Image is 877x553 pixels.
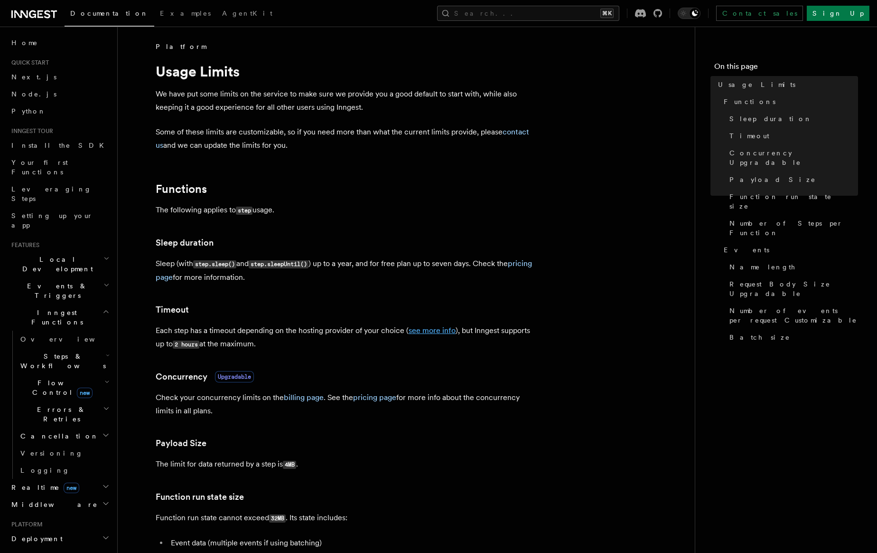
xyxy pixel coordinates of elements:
[729,131,769,141] span: Timeout
[8,331,112,479] div: Inngest Functions
[17,428,112,445] button: Cancellation
[726,329,858,346] a: Batch size
[8,534,63,543] span: Deployment
[437,6,619,21] button: Search...⌘K
[726,110,858,127] a: Sleep duration
[8,137,112,154] a: Install the SDK
[11,159,68,176] span: Your first Functions
[17,331,112,348] a: Overview
[156,257,535,284] p: Sleep (with and ) up to a year, and for free plan up to seven days. Check the for more information.
[11,38,38,48] span: Home
[726,144,858,171] a: Concurrency Upgradable
[729,333,790,342] span: Batch size
[249,260,308,268] code: step.sleepUntil()
[11,142,110,149] span: Install the SDK
[724,245,769,255] span: Events
[729,114,812,124] span: Sleep duration
[8,68,112,86] a: Next.js
[8,483,79,492] span: Realtime
[729,219,858,238] span: Number of Steps per Function
[8,255,103,274] span: Local Development
[17,374,112,401] button: Flow Controlnew
[726,188,858,215] a: Function run state size
[8,127,53,135] span: Inngest tour
[284,393,324,402] a: billing page
[716,6,803,21] a: Contact sales
[156,236,214,249] a: Sleep duration
[65,3,154,27] a: Documentation
[17,431,99,441] span: Cancellation
[8,530,112,547] button: Deployment
[726,258,858,276] a: Name length
[678,8,700,19] button: Toggle dark mode
[8,500,98,509] span: Middleware
[216,3,278,26] a: AgentKit
[168,536,535,550] li: Event data (multiple events if using batching)
[156,182,207,196] a: Functions
[726,215,858,241] a: Number of Steps per Function
[8,277,112,304] button: Events & Triggers
[156,490,244,504] a: Function run state size
[160,10,211,17] span: Examples
[729,279,858,298] span: Request Body Size Upgradable
[807,6,869,21] a: Sign Up
[726,171,858,188] a: Payload Size
[8,34,112,51] a: Home
[70,10,149,17] span: Documentation
[714,76,858,93] a: Usage Limits
[718,80,795,89] span: Usage Limits
[8,59,49,67] span: Quick start
[720,241,858,258] a: Events
[729,148,858,167] span: Concurrency Upgradable
[8,181,112,207] a: Leveraging Steps
[8,521,43,528] span: Platform
[17,462,112,479] a: Logging
[156,370,254,383] a: ConcurrencyUpgradable
[726,127,858,144] a: Timeout
[156,87,535,114] p: We have put some limits on the service to make sure we provide you a good default to start with, ...
[236,207,252,215] code: step
[726,276,858,302] a: Request Body Size Upgradable
[156,391,535,418] p: Check your concurrency limits on the . See the for more info about the concurrency limits in all ...
[156,324,535,351] p: Each step has a timeout depending on the hosting provider of your choice ( ), but Inngest support...
[154,3,216,26] a: Examples
[724,97,775,106] span: Functions
[156,511,535,525] p: Function run state cannot exceed . Its state includes:
[17,352,106,371] span: Steps & Workflows
[156,303,189,316] a: Timeout
[20,467,70,474] span: Logging
[729,306,858,325] span: Number of events per request Customizable
[729,192,858,211] span: Function run state size
[283,461,296,469] code: 4MB
[156,458,535,471] p: The limit for data returned by a step is .
[8,103,112,120] a: Python
[11,185,92,202] span: Leveraging Steps
[729,262,796,272] span: Name length
[8,251,112,277] button: Local Development
[726,302,858,329] a: Number of events per request Customizable
[64,483,79,493] span: new
[156,63,535,80] h1: Usage Limits
[269,515,286,523] code: 32MB
[20,449,83,457] span: Versioning
[17,401,112,428] button: Errors & Retries
[8,154,112,181] a: Your first Functions
[17,348,112,374] button: Steps & Workflows
[8,281,103,300] span: Events & Triggers
[8,308,103,327] span: Inngest Functions
[11,73,56,81] span: Next.js
[156,42,206,51] span: Platform
[714,61,858,76] h4: On this page
[156,125,535,152] p: Some of these limits are customizable, so if you need more than what the current limits provide, ...
[17,378,104,397] span: Flow Control
[729,175,816,184] span: Payload Size
[17,445,112,462] a: Versioning
[353,393,396,402] a: pricing page
[77,388,93,398] span: new
[17,405,103,424] span: Errors & Retries
[20,335,118,343] span: Overview
[193,260,236,268] code: step.sleep()
[11,212,93,229] span: Setting up your app
[173,341,199,349] code: 2 hours
[215,371,254,382] span: Upgradable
